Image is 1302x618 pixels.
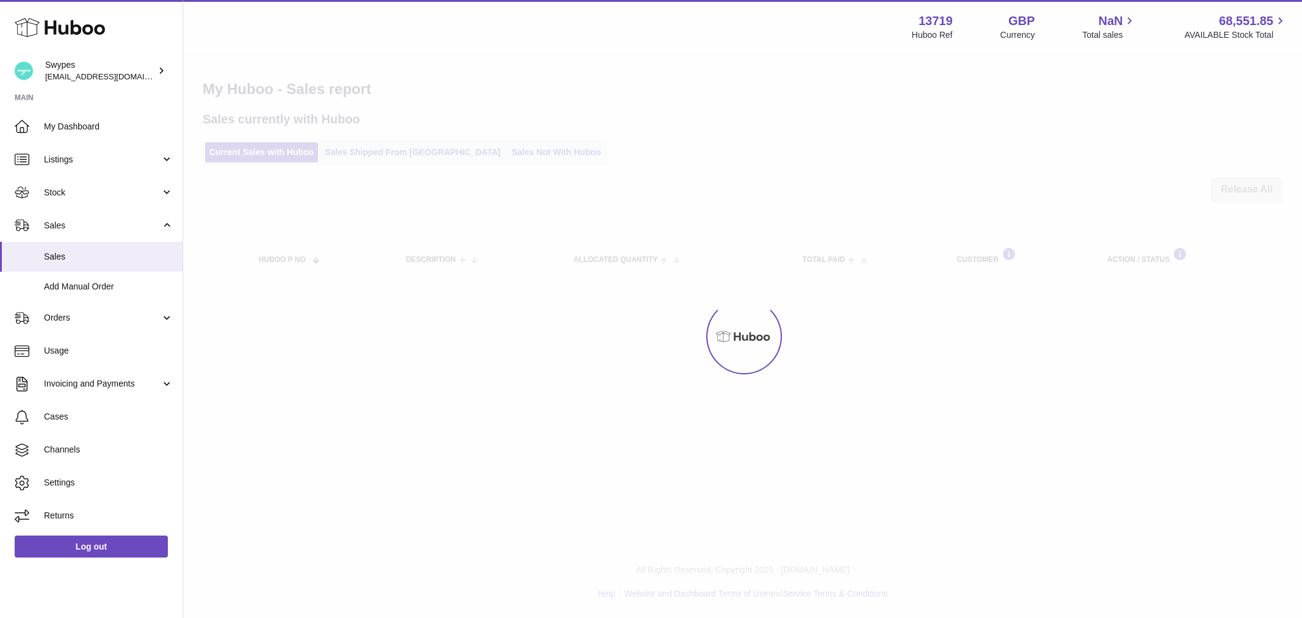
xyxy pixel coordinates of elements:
a: Log out [15,536,168,558]
a: 68,551.85 AVAILABLE Stock Total [1184,13,1287,41]
span: Sales [44,220,161,231]
img: internalAdmin-13719@internal.huboo.com [15,62,33,80]
span: [EMAIL_ADDRESS][DOMAIN_NAME] [45,71,179,81]
span: Add Manual Order [44,281,173,293]
span: Listings [44,154,161,165]
a: NaN Total sales [1082,13,1137,41]
span: Channels [44,444,173,456]
span: Invoicing and Payments [44,378,161,390]
span: Stock [44,187,161,198]
span: Settings [44,477,173,489]
strong: 13719 [919,13,953,29]
div: Huboo Ref [912,29,953,41]
span: Total sales [1082,29,1137,41]
span: My Dashboard [44,121,173,133]
span: Sales [44,251,173,263]
span: 68,551.85 [1219,13,1273,29]
span: Usage [44,345,173,357]
span: Returns [44,510,173,522]
div: Swypes [45,59,155,82]
span: Cases [44,411,173,423]
div: Currency [1000,29,1035,41]
strong: GBP [1008,13,1035,29]
span: Orders [44,312,161,324]
span: NaN [1098,13,1123,29]
span: AVAILABLE Stock Total [1184,29,1287,41]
